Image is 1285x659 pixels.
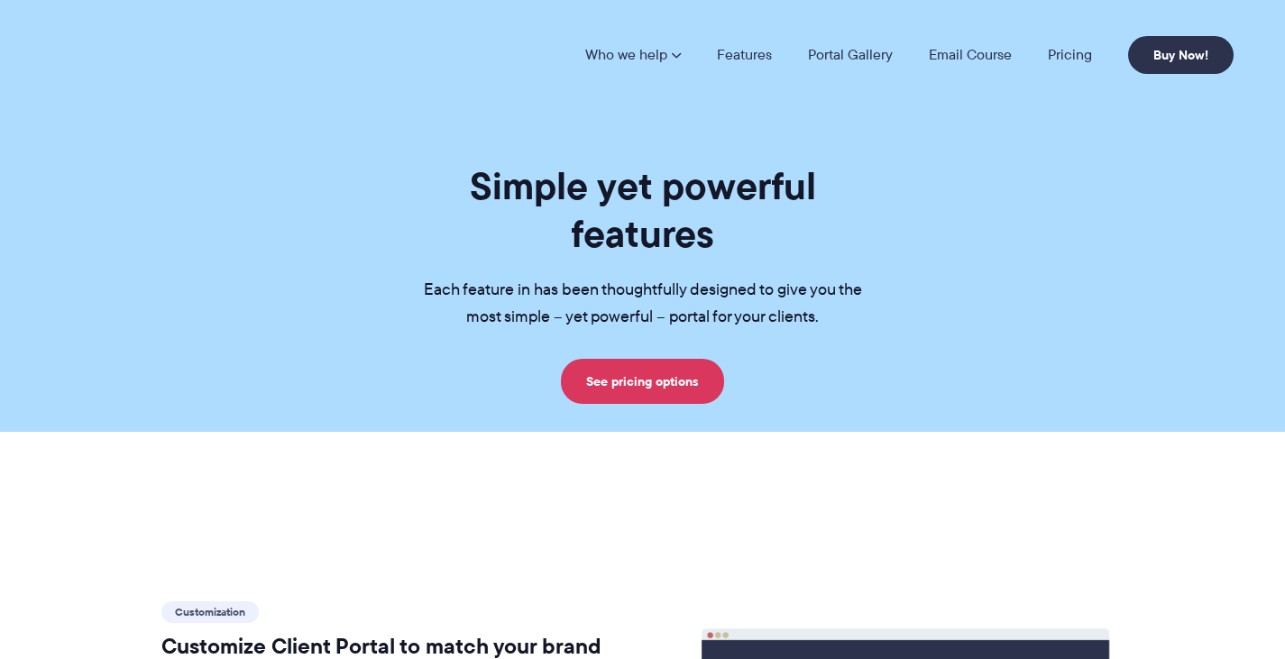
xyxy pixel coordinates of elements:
[808,48,893,62] a: Portal Gallery
[395,162,891,258] h1: Simple yet powerful features
[585,48,681,62] a: Who we help
[395,277,891,331] p: Each feature in has been thoughtfully designed to give you the most simple – yet powerful – porta...
[717,48,772,62] a: Features
[161,601,259,623] span: Customization
[1048,48,1092,62] a: Pricing
[561,359,724,404] a: See pricing options
[1128,36,1234,74] a: Buy Now!
[929,48,1012,62] a: Email Course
